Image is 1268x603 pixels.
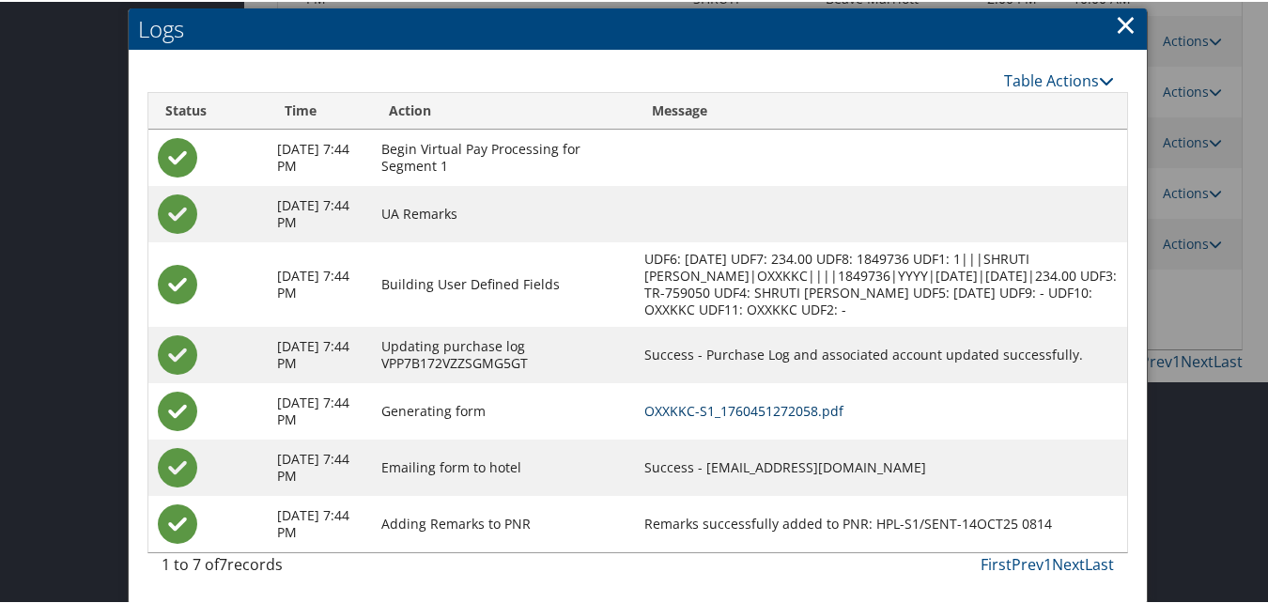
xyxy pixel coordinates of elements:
div: 1 to 7 of records [162,551,379,583]
td: Begin Virtual Pay Processing for Segment 1 [372,128,635,184]
td: [DATE] 7:44 PM [268,381,372,438]
td: UDF6: [DATE] UDF7: 234.00 UDF8: 1849736 UDF1: 1|||SHRUTI [PERSON_NAME]|OXXKKC||||1849736|YYYY|[DA... [635,240,1127,325]
td: Generating form [372,381,635,438]
span: 7 [219,552,227,573]
a: Next [1052,552,1085,573]
td: [DATE] 7:44 PM [268,494,372,550]
td: Adding Remarks to PNR [372,494,635,550]
a: Last [1085,552,1114,573]
td: [DATE] 7:44 PM [268,240,372,325]
a: First [981,552,1012,573]
td: [DATE] 7:44 PM [268,438,372,494]
td: Emailing form to hotel [372,438,635,494]
th: Time: activate to sort column ascending [268,91,372,128]
th: Status: activate to sort column ascending [148,91,268,128]
td: Success - [EMAIL_ADDRESS][DOMAIN_NAME] [635,438,1127,494]
a: OXXKKC-S1_1760451272058.pdf [644,400,843,418]
h2: Logs [129,7,1147,48]
td: UA Remarks [372,184,635,240]
a: Close [1115,4,1137,41]
td: Remarks successfully added to PNR: HPL-S1/SENT-14OCT25 0814 [635,494,1127,550]
td: Success - Purchase Log and associated account updated successfully. [635,325,1127,381]
a: 1 [1044,552,1052,573]
th: Action: activate to sort column ascending [372,91,635,128]
td: Updating purchase log VPP7B172VZZSGMG5GT [372,325,635,381]
th: Message: activate to sort column ascending [635,91,1127,128]
a: Prev [1012,552,1044,573]
td: [DATE] 7:44 PM [268,325,372,381]
a: Table Actions [1004,69,1114,89]
td: Building User Defined Fields [372,240,635,325]
td: [DATE] 7:44 PM [268,184,372,240]
td: [DATE] 7:44 PM [268,128,372,184]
